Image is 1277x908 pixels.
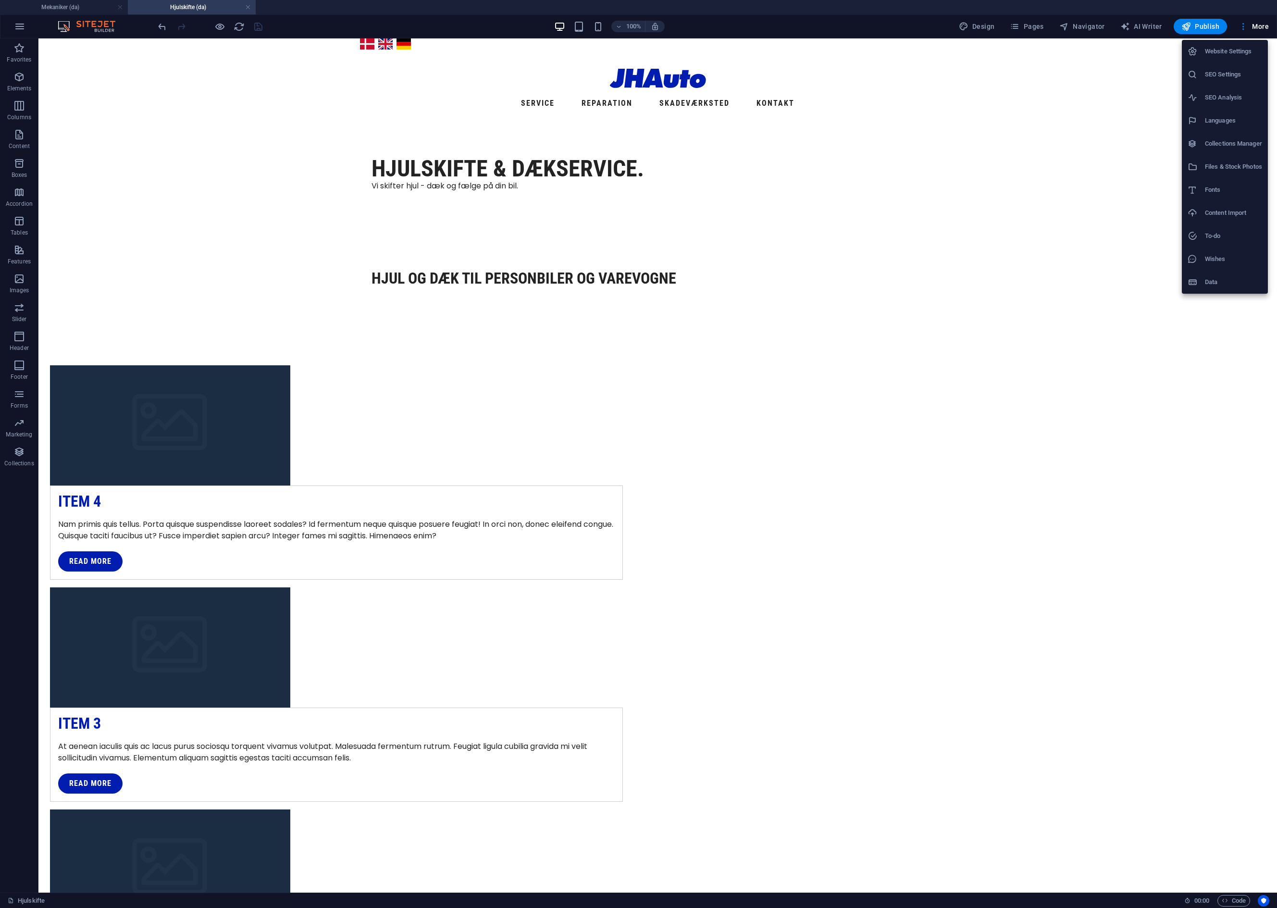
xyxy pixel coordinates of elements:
[1205,207,1262,219] h6: Content Import
[1205,184,1262,196] h6: Fonts
[1205,92,1262,103] h6: SEO Analysis
[1205,69,1262,80] h6: SEO Settings
[1205,46,1262,57] h6: Website Settings
[1205,138,1262,149] h6: Collections Manager
[1205,253,1262,265] h6: Wishes
[1205,115,1262,126] h6: Languages
[1205,161,1262,173] h6: Files & Stock Photos
[1205,230,1262,242] h6: To-do
[1205,276,1262,288] h6: Data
